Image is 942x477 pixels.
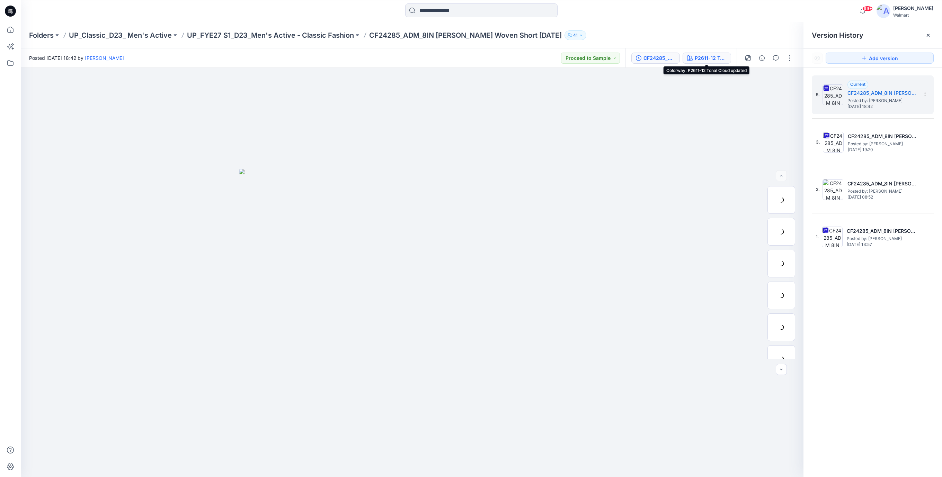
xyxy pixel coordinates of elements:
button: CF24285_ADM_8IN [PERSON_NAME] Woven Short [DATE] [631,53,680,64]
p: CF24285_ADM_8IN [PERSON_NAME] Woven Short [DATE] [369,30,562,40]
button: Show Hidden Versions [812,53,823,64]
a: UP_Classic_D23_ Men's Active [69,30,172,40]
span: 3. [816,139,820,145]
a: [PERSON_NAME] [85,55,124,61]
img: CF24285_ADM_8IN AW OPP Woven Short 05MAR25 [822,227,843,247]
span: Posted by: Chantal Blommerde [847,97,917,104]
span: 1. [816,234,819,240]
span: [DATE] 08:52 [847,195,917,200]
a: Folders [29,30,54,40]
span: Posted by: Chantal Blommerde [847,188,917,195]
span: Current [850,82,865,87]
a: UP_FYE27 S1_D23_Men's Active - Classic Fashion [187,30,354,40]
span: Posted by: Chantal Blommerde [848,140,917,147]
span: [DATE] 18:42 [847,104,917,109]
h5: CF24285_ADM_8IN AW OPP Woven Short 05MAR25 (1) [847,180,917,188]
span: [DATE] 19:20 [848,147,917,152]
img: avatar [877,4,890,18]
h5: CF24285_ADM_8IN AW OPP Woven Short 23APR25 [847,89,917,97]
img: CF24285_ADM_8IN AW OPP Woven Short 05MAR25 (1) [823,179,843,200]
h5: CF24285_ADM_8IN AW OPP Woven Short 23APR25 [848,132,917,140]
img: CF24285_ADM_8IN AW OPP Woven Short 23APR25 [823,132,844,153]
h5: CF24285_ADM_8IN AW OPP Woven Short 05MAR25 [847,227,916,235]
span: Version History [812,31,863,39]
span: 2. [816,186,820,193]
span: 5. [816,92,820,98]
img: CF24285_ADM_8IN AW OPP Woven Short 23APR25 [823,84,843,105]
span: Posted [DATE] 18:42 by [29,54,124,62]
button: Close [925,33,931,38]
button: 41 [565,30,586,40]
button: Add version [826,53,934,64]
div: CF24285_ADM_8IN AW OPP Woven Short 23APR25 [643,54,675,62]
span: Posted by: Chantal Blommerde [847,235,916,242]
div: P2611-12 Tonal Cloud updated [695,54,727,62]
span: 99+ [862,6,873,11]
button: Details [756,53,767,64]
div: Walmart [893,12,933,18]
div: [PERSON_NAME] [893,4,933,12]
p: 41 [573,31,578,39]
span: [DATE] 13:57 [847,242,916,247]
button: P2611-12 Tonal Cloud updated [683,53,731,64]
